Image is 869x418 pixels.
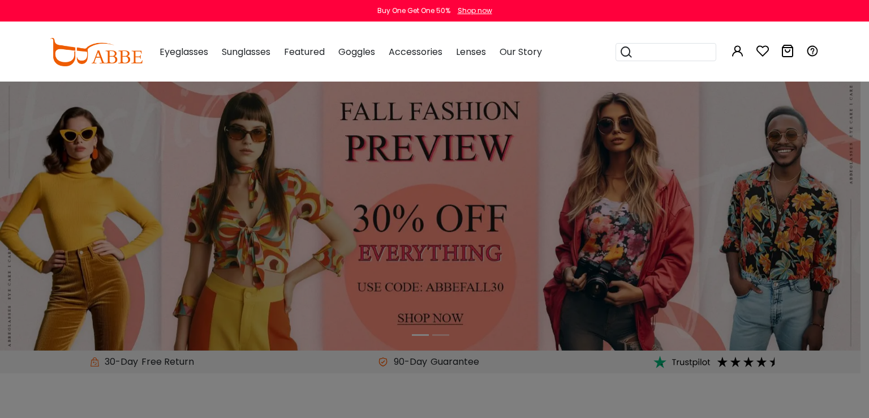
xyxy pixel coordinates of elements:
[377,6,450,16] div: Buy One Get One 50%
[389,45,442,58] span: Accessories
[160,45,208,58] span: Eyeglasses
[458,6,492,16] div: Shop now
[452,6,492,15] a: Shop now
[50,38,143,66] img: abbeglasses.com
[222,45,270,58] span: Sunglasses
[500,45,542,58] span: Our Story
[284,45,325,58] span: Featured
[456,45,486,58] span: Lenses
[338,45,375,58] span: Goggles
